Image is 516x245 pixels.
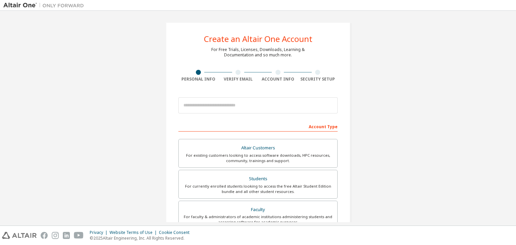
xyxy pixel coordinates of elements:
div: Cookie Consent [159,230,193,235]
p: © 2025 Altair Engineering, Inc. All Rights Reserved. [90,235,193,241]
div: For Free Trials, Licenses, Downloads, Learning & Documentation and so much more. [211,47,305,58]
div: Security Setup [298,77,338,82]
div: Privacy [90,230,110,235]
img: Altair One [3,2,87,9]
img: linkedin.svg [63,232,70,239]
div: For currently enrolled students looking to access the free Altair Student Edition bundle and all ... [183,184,333,194]
img: youtube.svg [74,232,84,239]
div: Faculty [183,205,333,214]
div: Students [183,174,333,184]
div: Personal Info [178,77,218,82]
div: Verify Email [218,77,258,82]
img: facebook.svg [41,232,48,239]
img: instagram.svg [52,232,59,239]
div: For existing customers looking to access software downloads, HPC resources, community, trainings ... [183,153,333,163]
div: Create an Altair One Account [204,35,312,43]
div: Account Type [178,121,338,132]
div: For faculty & administrators of academic institutions administering students and accessing softwa... [183,214,333,225]
div: Account Info [258,77,298,82]
img: altair_logo.svg [2,232,37,239]
div: Website Terms of Use [110,230,159,235]
div: Altair Customers [183,143,333,153]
